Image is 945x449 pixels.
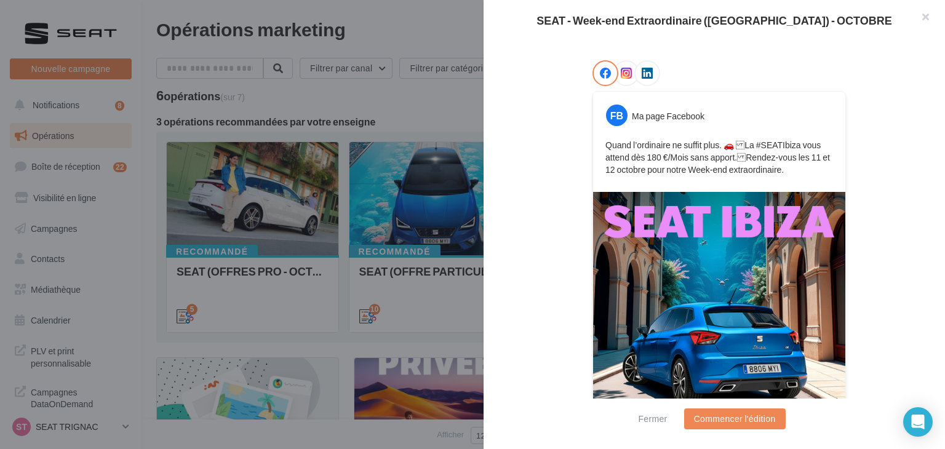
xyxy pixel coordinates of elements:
[503,15,925,26] div: SEAT - Week-end Extraordinaire ([GEOGRAPHIC_DATA]) - OCTOBRE
[684,408,786,429] button: Commencer l'édition
[606,105,628,126] div: FB
[633,411,672,426] button: Fermer
[632,110,704,122] div: Ma page Facebook
[903,407,933,437] div: Open Intercom Messenger
[605,139,833,176] p: Quand l’ordinaire ne suffit plus. 🚗 La #SEATIbiza vous attend dès 180 €/Mois sans apport. Rendez-...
